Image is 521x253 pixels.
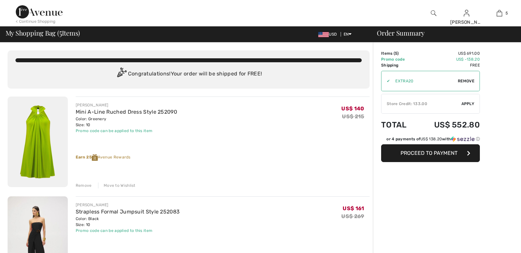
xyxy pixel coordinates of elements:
[8,97,68,187] img: Mini A-Line Ruched Dress Style 252090
[6,30,80,36] span: My Shopping Bag ( Items)
[381,56,416,62] td: Promo code
[431,9,436,17] img: search the website
[464,10,469,16] a: Sign In
[381,62,416,68] td: Shipping
[369,30,517,36] div: Order Summary
[76,155,98,159] strong: Earn 25
[390,71,458,91] input: Promo code
[76,154,370,161] div: Avenue Rewards
[76,102,177,108] div: [PERSON_NAME]
[76,183,92,188] div: Remove
[318,32,339,37] span: USD
[416,50,480,56] td: US$ 691.00
[76,109,177,115] a: Mini A-Line Ruched Dress Style 252090
[381,50,416,56] td: Items ( )
[416,62,480,68] td: Free
[342,113,364,120] s: US$ 215
[381,114,416,136] td: Total
[15,68,362,81] div: Congratulations! Your order will be shipped for FREE!
[76,202,180,208] div: [PERSON_NAME]
[450,19,482,26] div: [PERSON_NAME]
[416,114,480,136] td: US$ 552.80
[506,10,508,16] span: 5
[16,5,63,18] img: 1ère Avenue
[344,32,352,37] span: EN
[401,150,457,156] span: Proceed to Payment
[381,136,480,144] div: or 4 payments ofUS$ 138.20withSezzle Click to learn more about Sezzle
[451,136,475,142] img: Sezzle
[92,154,98,161] img: Reward-Logo.svg
[76,216,180,228] div: Color: Black Size: 10
[341,213,364,219] s: US$ 269
[76,228,180,234] div: Promo code can be applied to this item
[76,116,177,128] div: Color: Greenery Size: 10
[464,9,469,17] img: My Info
[343,205,364,211] span: US$ 161
[341,105,364,112] span: US$ 140
[497,9,502,17] img: My Bag
[483,9,515,17] a: 5
[420,137,442,141] span: US$ 138.20
[76,209,180,215] a: Strapless Formal Jumpsuit Style 252083
[395,51,397,56] span: 5
[381,78,390,84] div: ✔
[59,28,62,37] span: 5
[76,128,177,134] div: Promo code can be applied to this item
[386,136,480,142] div: or 4 payments of with
[461,101,475,107] span: Apply
[16,18,56,24] div: < Continue Shopping
[381,144,480,162] button: Proceed to Payment
[98,183,136,188] div: Move to Wishlist
[318,32,329,37] img: US Dollar
[115,68,128,81] img: Congratulation2.svg
[458,78,474,84] span: Remove
[416,56,480,62] td: US$ -138.20
[381,101,461,107] div: Store Credit: 133.00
